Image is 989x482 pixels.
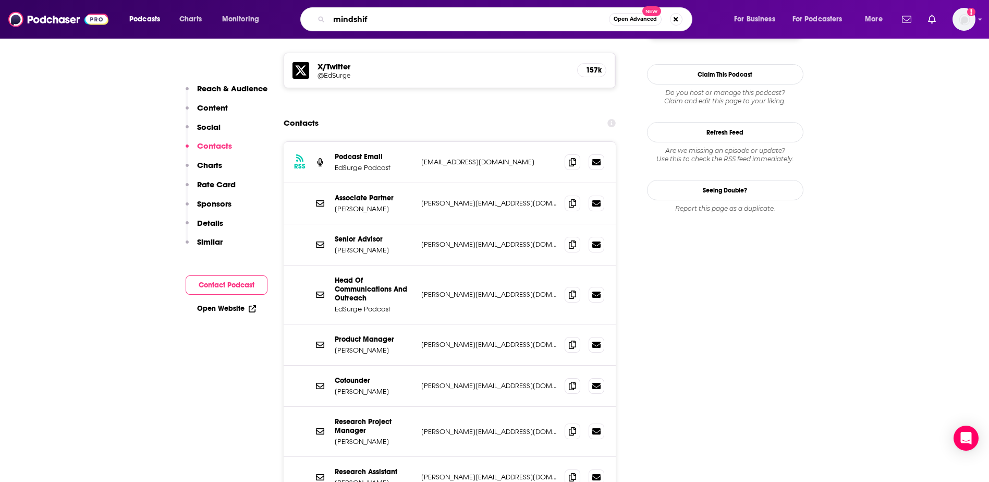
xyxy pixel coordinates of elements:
a: Charts [173,11,208,28]
button: Social [186,122,221,141]
p: Charts [197,160,222,170]
a: @EdSurge [318,71,569,79]
span: Open Advanced [614,17,657,22]
a: Open Website [197,304,256,313]
div: Claim and edit this page to your liking. [647,89,803,105]
span: For Business [734,12,775,27]
p: Product Manager [335,335,413,344]
p: Content [197,103,228,113]
button: Charts [186,160,222,179]
p: Contacts [197,141,232,151]
h5: X/Twitter [318,62,569,71]
button: open menu [727,11,788,28]
input: Search podcasts, credits, & more... [329,11,609,28]
div: Open Intercom Messenger [954,426,979,451]
button: Reach & Audience [186,83,267,103]
button: open menu [215,11,273,28]
span: For Podcasters [792,12,843,27]
span: Podcasts [129,12,160,27]
p: [PERSON_NAME] [335,346,413,355]
p: [PERSON_NAME][EMAIL_ADDRESS][DOMAIN_NAME] [421,199,557,208]
button: Show profile menu [953,8,975,31]
h2: Contacts [284,113,319,133]
p: [PERSON_NAME] [335,246,413,255]
p: [PERSON_NAME][EMAIL_ADDRESS][DOMAIN_NAME] [421,473,557,481]
p: Senior Advisor [335,235,413,244]
span: Do you host or manage this podcast? [647,89,803,97]
div: Report this page as a duplicate. [647,204,803,213]
h5: @EdSurge [318,71,484,79]
h3: RSS [294,162,306,171]
button: Sponsors [186,199,231,218]
p: [PERSON_NAME][EMAIL_ADDRESS][DOMAIN_NAME] [421,290,557,299]
svg: Add a profile image [967,8,975,16]
a: Seeing Double? [647,180,803,200]
p: EdSurge Podcast [335,163,413,172]
button: open menu [786,11,858,28]
p: Sponsors [197,199,231,209]
p: Associate Partner [335,194,413,202]
button: Open AdvancedNew [609,13,662,26]
p: [PERSON_NAME] [335,437,413,446]
button: open menu [858,11,896,28]
p: [PERSON_NAME][EMAIL_ADDRESS][DOMAIN_NAME] [421,340,557,349]
img: Podchaser - Follow, Share and Rate Podcasts [8,9,108,29]
button: Contacts [186,141,232,160]
button: Content [186,103,228,122]
p: Head Of Communications And Outreach [335,276,413,303]
span: New [642,6,661,16]
div: Are we missing an episode or update? Use this to check the RSS feed immediately. [647,147,803,163]
p: Similar [197,237,223,247]
button: Refresh Feed [647,122,803,142]
span: More [865,12,883,27]
span: Logged in as WE_Broadcast [953,8,975,31]
p: EdSurge Podcast [335,305,413,314]
p: Rate Card [197,179,236,189]
p: Details [197,218,223,228]
p: Research Assistant [335,467,413,476]
span: Charts [179,12,202,27]
button: Claim This Podcast [647,64,803,85]
img: User Profile [953,8,975,31]
a: Show notifications dropdown [924,10,940,28]
p: Research Project Manager [335,417,413,435]
button: Rate Card [186,179,236,199]
h5: 157k [586,66,597,75]
div: Search podcasts, credits, & more... [310,7,702,31]
p: [PERSON_NAME][EMAIL_ADDRESS][DOMAIN_NAME] [421,381,557,390]
p: [PERSON_NAME][EMAIL_ADDRESS][DOMAIN_NAME] [421,427,557,436]
p: [PERSON_NAME][EMAIL_ADDRESS][DOMAIN_NAME] [421,240,557,249]
p: Podcast Email [335,152,413,161]
p: Cofounder [335,376,413,385]
p: [EMAIL_ADDRESS][DOMAIN_NAME] [421,158,557,166]
button: Contact Podcast [186,275,267,295]
button: open menu [122,11,174,28]
p: Social [197,122,221,132]
a: Show notifications dropdown [898,10,915,28]
p: Reach & Audience [197,83,267,93]
button: Details [186,218,223,237]
p: [PERSON_NAME] [335,204,413,213]
span: Monitoring [222,12,259,27]
p: [PERSON_NAME] [335,387,413,396]
button: Similar [186,237,223,256]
